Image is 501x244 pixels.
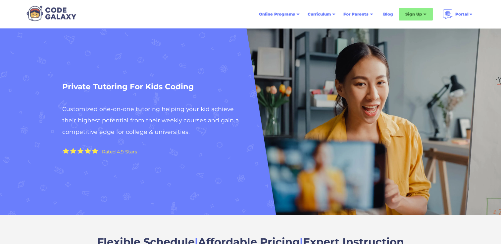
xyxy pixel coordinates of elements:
h1: Private Tutoring For Kids Coding [62,80,247,94]
div: Rated 4.9 Stars [102,149,137,154]
img: Yellow Star - the Code Galaxy [92,148,98,154]
h2: Customized one-on-one tutoring helping your kid achieve their highest potential from their weekly... [62,103,247,138]
img: Yellow Star - the Code Galaxy [70,148,76,154]
img: Yellow Star - the Code Galaxy [77,148,84,154]
img: Yellow Star - the Code Galaxy [84,148,91,154]
div: Online Programs [259,11,295,18]
a: Blog [379,8,397,20]
img: Yellow Star - the Code Galaxy [63,148,69,154]
div: Portal [455,11,469,18]
div: Curriculum [308,11,331,18]
div: For Parents [343,11,369,18]
div: Sign Up [405,11,422,18]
